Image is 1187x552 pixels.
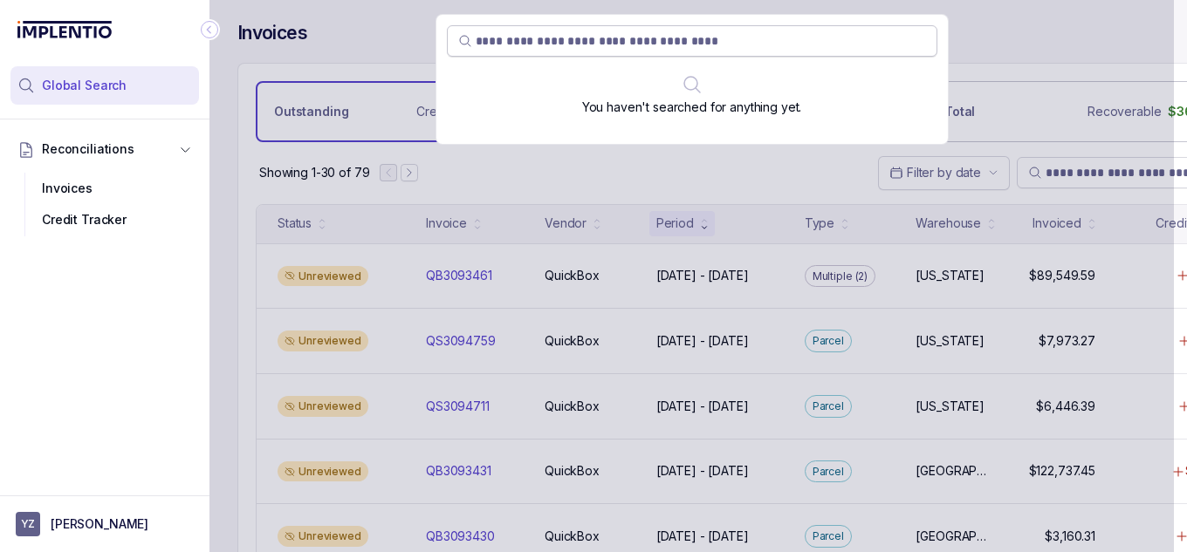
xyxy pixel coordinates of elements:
div: Credit Tracker [24,204,185,235]
p: You haven't searched for anything yet. [582,99,802,116]
div: Reconciliations [10,169,199,240]
p: [PERSON_NAME] [51,515,148,533]
span: Global Search [42,77,127,94]
button: Reconciliations [10,130,199,168]
span: Reconciliations [42,140,134,158]
div: Collapse Icon [199,19,220,40]
span: User initials [16,512,40,536]
div: Invoices [24,173,185,204]
button: User initials[PERSON_NAME] [16,512,194,536]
